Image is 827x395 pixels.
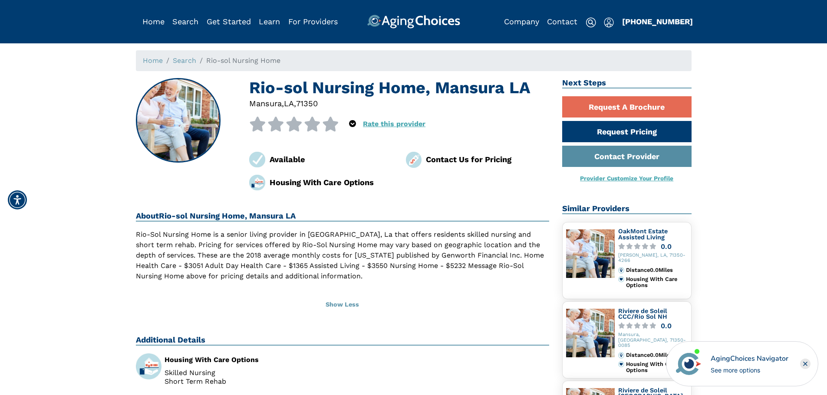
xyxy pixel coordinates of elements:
button: Show Less [136,295,550,314]
div: 71350 [296,98,318,109]
div: Housing With Care Options [270,176,393,188]
a: Home [142,17,165,26]
div: Distance 0.0 Miles [626,267,687,273]
img: avatar [674,349,703,379]
h2: Additional Details [136,335,550,346]
div: Housing With Care Options [626,276,687,289]
img: distance.svg [618,267,624,273]
div: Contact Us for Pricing [426,153,549,165]
div: Accessibility Menu [8,190,27,209]
li: Short Term Rehab [165,378,336,385]
p: Rio-Sol Nursing Home is a senior living provider in [GEOGRAPHIC_DATA], La that offers residents s... [136,229,550,281]
a: Learn [259,17,280,26]
span: , [282,99,284,108]
span: , [294,99,296,108]
div: Available [270,153,393,165]
li: Skilled Nursing [165,369,336,376]
a: Contact [547,17,577,26]
a: Home [143,56,163,65]
div: Popover trigger [604,15,614,29]
a: Get Started [207,17,251,26]
a: [PHONE_NUMBER] [622,17,693,26]
a: 0.0 [618,323,688,329]
a: OakMont Estate Assisted Living [618,228,668,241]
div: Popover trigger [172,15,198,29]
div: See more options [711,366,788,375]
h2: Next Steps [562,78,692,88]
div: AgingChoices Navigator [711,353,788,364]
img: distance.svg [618,352,624,358]
div: Popover trigger [349,117,356,131]
div: Housing With Care Options [626,361,687,374]
img: AgingChoices [367,15,460,29]
span: LA [284,99,294,108]
div: 0.0 [661,243,672,250]
h2: Similar Providers [562,204,692,214]
span: Mansura [249,99,282,108]
a: Riviere de Soleil CCC/Rio Sol NH [618,307,667,320]
h1: Rio-sol Nursing Home, Mansura LA [249,78,549,98]
a: Rate this provider [363,120,425,128]
div: 0.0 [661,323,672,329]
a: Contact Provider [562,146,692,167]
a: Request Pricing [562,121,692,142]
div: [PERSON_NAME], LA, 71350-4266 [618,253,688,264]
h2: About Rio-sol Nursing Home, Mansura LA [136,211,550,222]
a: Provider Customize Your Profile [580,175,673,182]
img: user-icon.svg [604,17,614,28]
div: Housing With Care Options [165,356,336,363]
img: search-icon.svg [586,17,596,28]
nav: breadcrumb [136,50,692,71]
img: Rio-sol Nursing Home, Mansura LA [136,79,220,162]
img: primary.svg [618,361,624,367]
div: Close [800,359,811,369]
a: Search [172,17,198,26]
a: Search [173,56,196,65]
a: For Providers [288,17,338,26]
div: Distance 0.0 Miles [626,352,687,358]
a: Request A Brochure [562,96,692,118]
a: Company [504,17,539,26]
span: Rio-sol Nursing Home [206,56,280,65]
img: primary.svg [618,276,624,282]
div: Mansura, [GEOGRAPHIC_DATA], 71350-0085 [618,332,688,349]
a: 0.0 [618,243,688,250]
